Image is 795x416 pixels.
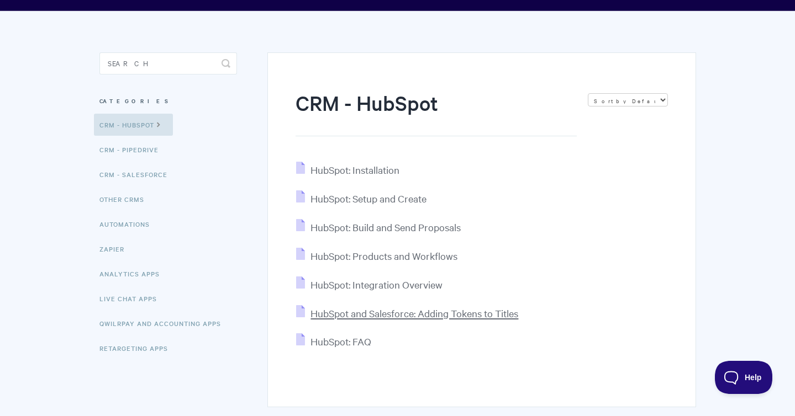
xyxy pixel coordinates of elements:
[296,278,443,291] a: HubSpot: Integration Overview
[296,249,457,262] a: HubSpot: Products and Workflows
[310,278,443,291] span: HubSpot: Integration Overview
[99,188,152,210] a: Other CRMs
[310,221,461,233] span: HubSpot: Build and Send Proposals
[99,337,176,359] a: Retargeting Apps
[296,221,461,233] a: HubSpot: Build and Send Proposals
[588,93,668,106] select: Page reloads on selection
[310,249,457,262] span: HubSpot: Products and Workflows
[310,163,399,176] span: HubSpot: Installation
[715,361,773,394] iframe: Toggle Customer Support
[99,287,165,310] a: Live Chat Apps
[296,307,518,319] a: HubSpot and Salesforce: Adding Tokens to Titles
[99,312,229,334] a: QwilrPay and Accounting Apps
[310,335,371,348] span: HubSpot: FAQ
[99,213,158,235] a: Automations
[94,114,173,136] a: CRM - HubSpot
[296,335,371,348] a: HubSpot: FAQ
[310,307,518,319] span: HubSpot and Salesforce: Adding Tokens to Titles
[296,163,399,176] a: HubSpot: Installation
[296,89,576,136] h1: CRM - HubSpot
[99,138,167,161] a: CRM - Pipedrive
[99,52,237,74] input: Search
[296,192,427,205] a: HubSpot: Setup and Create
[99,163,176,185] a: CRM - Salesforce
[99,263,168,285] a: Analytics Apps
[310,192,427,205] span: HubSpot: Setup and Create
[99,238,133,260] a: Zapier
[99,91,237,111] h3: Categories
